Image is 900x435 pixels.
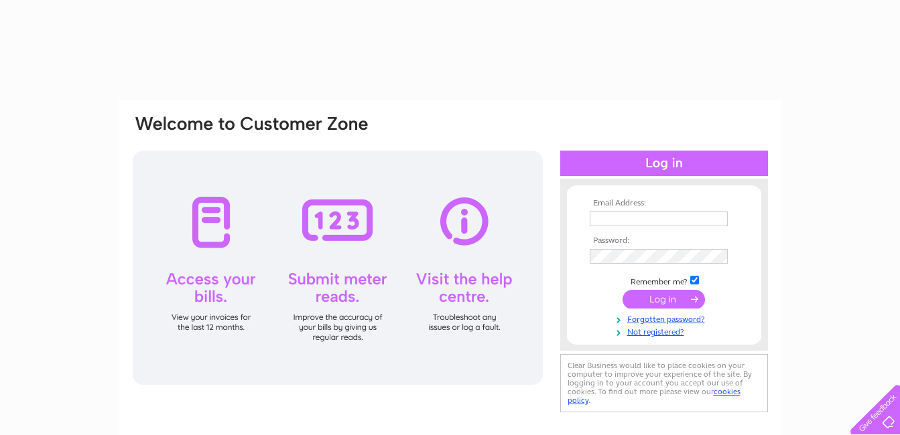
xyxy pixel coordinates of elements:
[586,199,742,208] th: Email Address:
[623,290,705,309] input: Submit
[586,236,742,246] th: Password:
[586,274,742,287] td: Remember me?
[568,387,741,405] a: cookies policy
[590,312,742,325] a: Forgotten password?
[560,354,768,412] div: Clear Business would like to place cookies on your computer to improve your experience of the sit...
[590,325,742,337] a: Not registered?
